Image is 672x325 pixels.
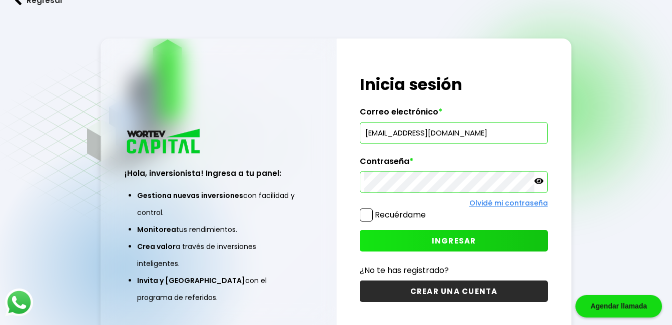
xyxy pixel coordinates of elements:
[360,264,547,276] p: ¿No te has registrado?
[360,230,547,251] button: INGRESAR
[432,235,476,246] span: INGRESAR
[364,122,543,143] input: hola@wortev.capital
[137,187,300,221] li: con facilidad y control.
[125,167,312,179] h3: ¡Hola, inversionista! Ingresa a tu panel:
[137,221,300,238] li: tus rendimientos.
[125,127,204,157] img: logo_wortev_capital
[137,241,176,251] span: Crea valor
[5,288,33,316] img: logos_whatsapp-icon.242b2217.svg
[137,275,245,285] span: Invita y [GEOGRAPHIC_DATA]
[375,209,426,220] label: Recuérdame
[360,156,547,171] label: Contraseña
[137,190,243,200] span: Gestiona nuevas inversiones
[360,72,547,96] h1: Inicia sesión
[469,198,548,208] a: Olvidé mi contraseña
[137,272,300,306] li: con el programa de referidos.
[137,238,300,272] li: a través de inversiones inteligentes.
[360,107,547,122] label: Correo electrónico
[137,224,176,234] span: Monitorea
[360,280,547,302] button: CREAR UNA CUENTA
[360,264,547,302] a: ¿No te has registrado?CREAR UNA CUENTA
[575,295,662,317] div: Agendar llamada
